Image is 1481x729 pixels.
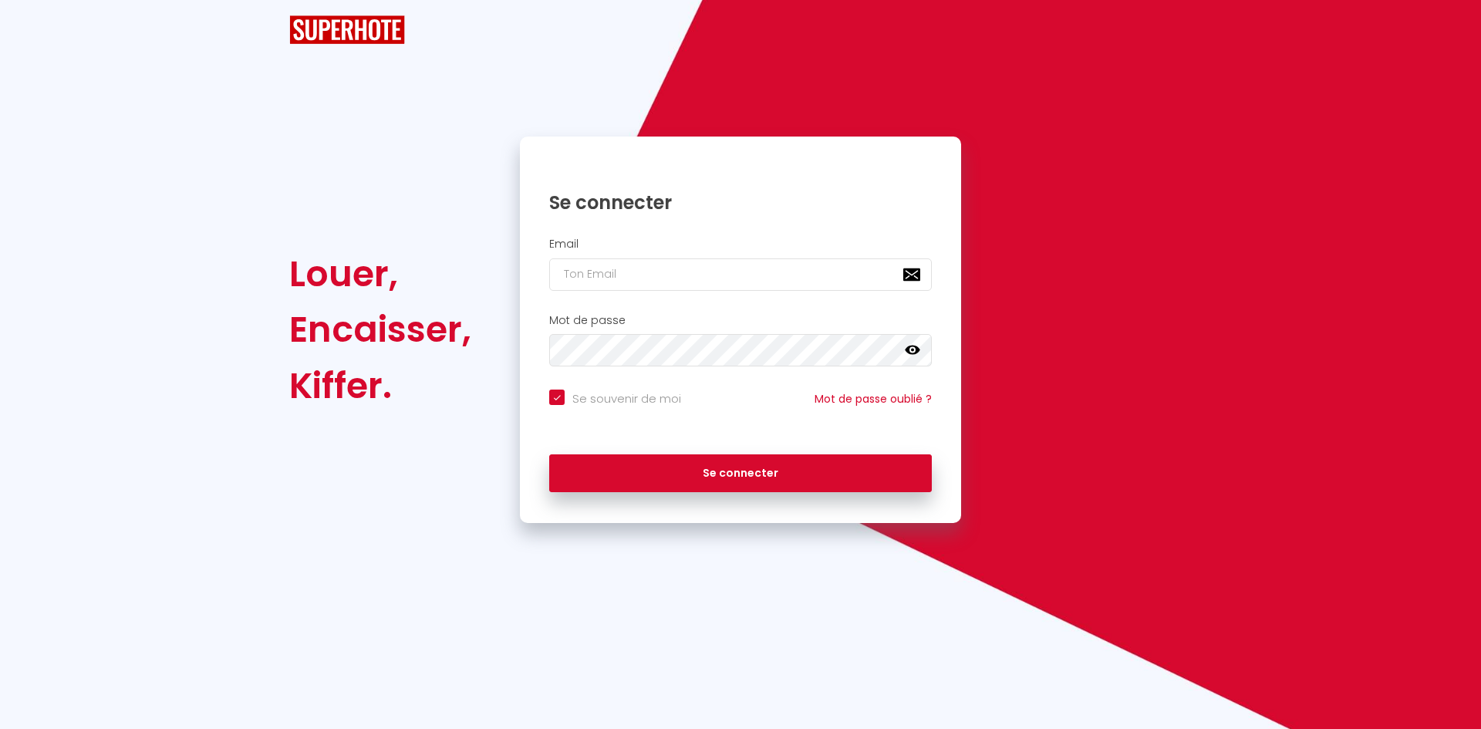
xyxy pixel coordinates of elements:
[549,191,932,214] h1: Se connecter
[289,302,471,357] div: Encaisser,
[549,258,932,291] input: Ton Email
[289,15,405,44] img: SuperHote logo
[289,246,471,302] div: Louer,
[815,391,932,407] a: Mot de passe oublié ?
[549,454,932,493] button: Se connecter
[549,314,932,327] h2: Mot de passe
[289,358,471,413] div: Kiffer.
[549,238,932,251] h2: Email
